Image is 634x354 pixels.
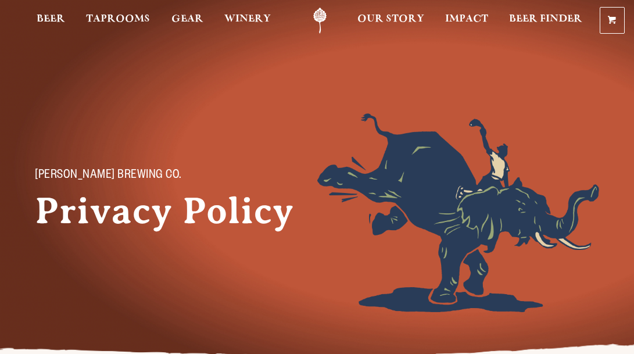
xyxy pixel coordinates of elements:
[171,15,203,24] span: Gear
[224,15,271,24] span: Winery
[35,169,291,183] p: [PERSON_NAME] Brewing Co.
[502,8,590,34] a: Beer Finder
[317,113,600,312] img: Foreground404
[445,15,488,24] span: Impact
[438,8,496,34] a: Impact
[29,8,73,34] a: Beer
[164,8,211,34] a: Gear
[357,15,424,24] span: Our Story
[86,15,150,24] span: Taprooms
[217,8,278,34] a: Winery
[37,15,65,24] span: Beer
[509,15,582,24] span: Beer Finder
[350,8,432,34] a: Our Story
[298,8,342,34] a: Odell Home
[35,190,314,232] h1: Privacy Policy
[78,8,157,34] a: Taprooms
